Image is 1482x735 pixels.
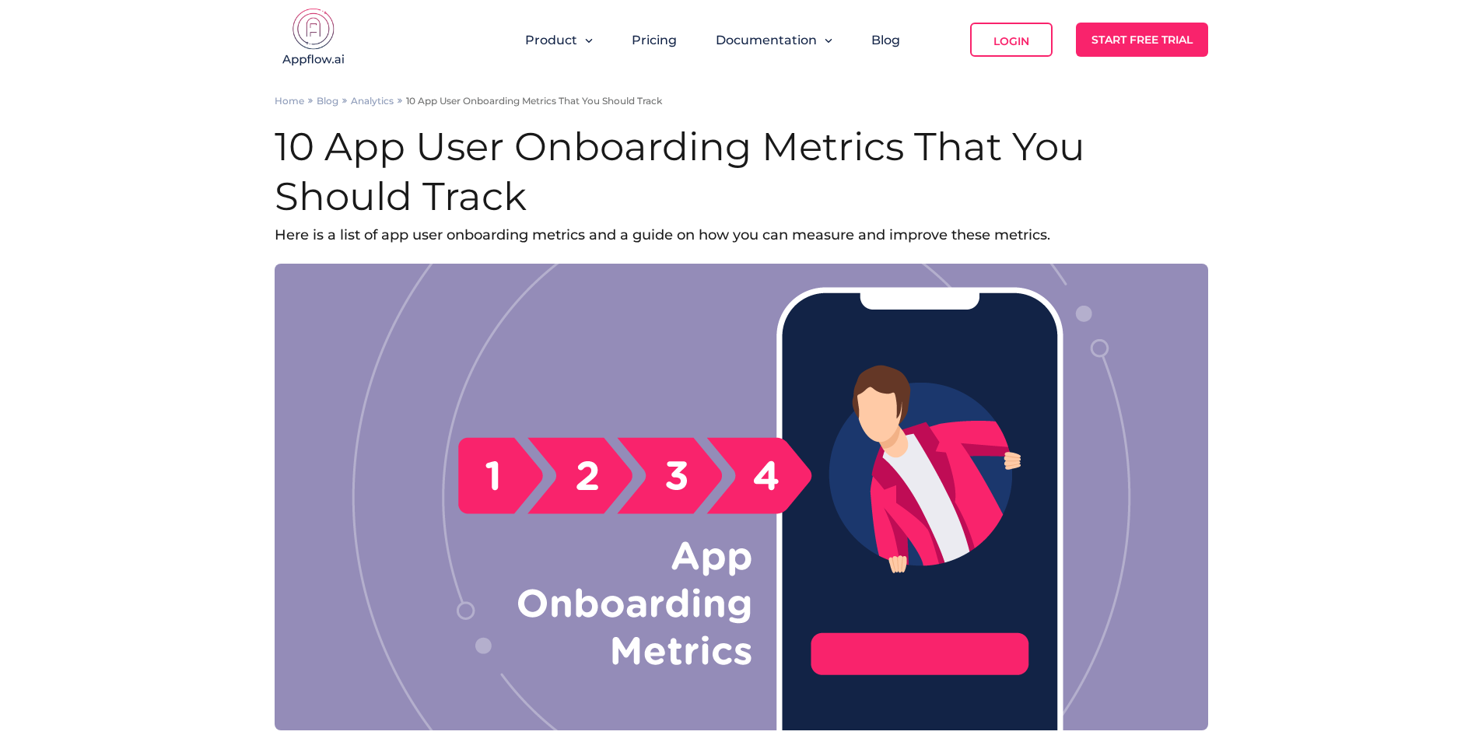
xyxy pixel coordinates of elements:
a: Analytics [351,95,394,107]
a: Blog [871,33,900,47]
button: Documentation [716,33,832,47]
img: b7372d64-9c99-4331-bee4-43795ae2f45d.png [275,264,1208,730]
a: Start Free Trial [1076,23,1208,57]
a: Home [275,95,304,107]
a: Blog [317,95,338,107]
img: appflow.ai-logo [275,8,352,70]
h1: 10 App User Onboarding Metrics That You Should Track [275,122,1208,222]
p: Here is a list of app user onboarding metrics and a guide on how you can measure and improve thes... [275,222,1208,248]
span: Product [525,33,577,47]
button: Product [525,33,593,47]
a: Pricing [632,33,677,47]
p: 10 App User Onboarding Metrics That You Should Track [406,95,662,107]
a: Login [970,23,1053,57]
span: Documentation [716,33,817,47]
